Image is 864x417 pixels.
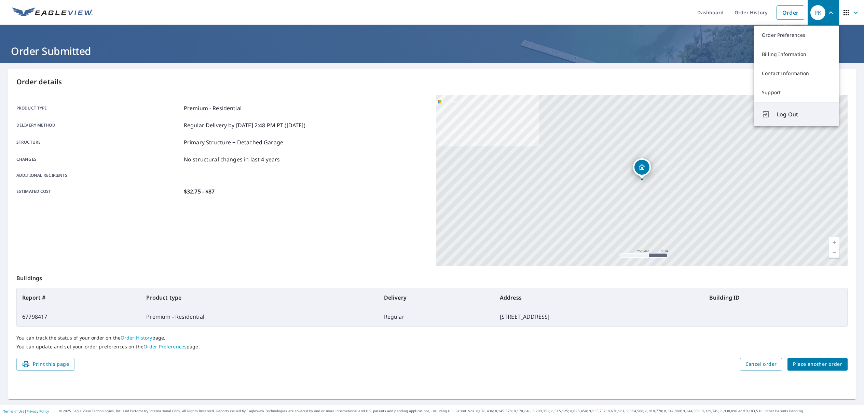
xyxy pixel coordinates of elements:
[16,104,181,112] p: Product type
[3,409,49,413] p: |
[17,307,141,326] td: 67798417
[754,102,839,126] button: Log Out
[184,138,283,146] p: Primary Structure + Detached Garage
[494,288,704,307] th: Address
[12,8,93,18] img: EV Logo
[379,288,494,307] th: Delivery
[16,155,181,163] p: Changes
[793,360,842,369] span: Place another order
[184,187,215,196] p: $32.75 - $87
[379,307,494,326] td: Regular
[754,45,839,64] a: Billing Information
[704,288,847,307] th: Building ID
[3,409,25,414] a: Terms of Use
[27,409,49,414] a: Privacy Policy
[16,266,848,288] p: Buildings
[16,344,848,350] p: You can update and set your order preferences on the page.
[22,360,69,369] span: Print this page
[787,358,848,371] button: Place another order
[141,288,378,307] th: Product type
[745,360,777,369] span: Cancel order
[494,307,704,326] td: [STREET_ADDRESS]
[633,158,651,179] div: Dropped pin, building 1, Residential property, 40 Rathbone Ave Columbus, OH 43214
[16,121,181,129] p: Delivery method
[143,343,187,350] a: Order Preferences
[141,307,378,326] td: Premium - Residential
[754,64,839,83] a: Contact Information
[16,138,181,146] p: Structure
[754,26,839,45] a: Order Preferences
[184,155,280,163] p: No structural changes in last 4 years
[777,5,804,20] a: Order
[829,247,839,258] a: Current Level 17, Zoom Out
[16,77,848,87] p: Order details
[8,44,856,58] h1: Order Submitted
[17,288,141,307] th: Report #
[16,358,74,371] button: Print this page
[16,187,181,196] p: Estimated cost
[121,334,152,341] a: Order History
[740,358,782,371] button: Cancel order
[184,121,305,129] p: Regular Delivery by [DATE] 2:48 PM PT ([DATE])
[777,110,831,118] span: Log Out
[754,83,839,102] a: Support
[184,104,242,112] p: Premium - Residential
[16,172,181,178] p: Additional recipients
[829,237,839,247] a: Current Level 17, Zoom In
[810,5,825,20] div: PK
[59,408,861,414] p: © 2025 Eagle View Technologies, Inc. and Pictometry International Corp. All Rights Reserved. Repo...
[16,335,848,341] p: You can track the status of your order on the page.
